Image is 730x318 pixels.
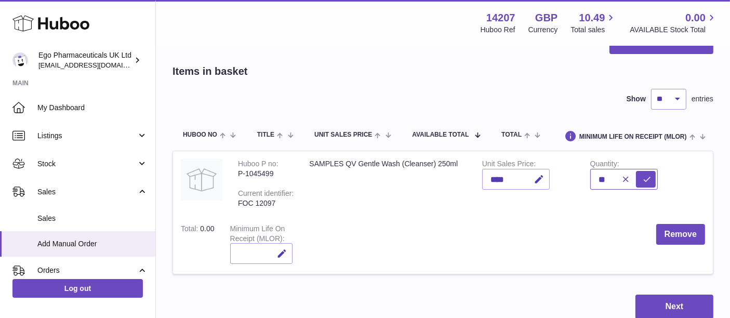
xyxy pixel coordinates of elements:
[692,94,713,104] span: entries
[230,224,285,245] label: Minimum Life On Receipt (MLOR)
[238,189,294,200] div: Current identifier
[579,11,605,25] span: 10.49
[238,198,294,208] div: FOC 12097
[481,25,515,35] div: Huboo Ref
[38,50,132,70] div: Ego Pharmaceuticals UK Ltd
[37,131,137,141] span: Listings
[627,94,646,104] label: Show
[590,160,619,170] label: Quantity
[183,131,217,138] span: Huboo no
[238,169,294,179] div: P-1045499
[37,266,137,275] span: Orders
[38,61,153,69] span: [EMAIL_ADDRESS][DOMAIN_NAME]
[579,134,687,140] span: Minimum Life On Receipt (MLOR)
[685,11,706,25] span: 0.00
[257,131,274,138] span: Title
[37,187,137,197] span: Sales
[412,131,469,138] span: AVAILABLE Total
[570,11,617,35] a: 10.49 Total sales
[528,25,558,35] div: Currency
[37,159,137,169] span: Stock
[570,25,617,35] span: Total sales
[12,52,28,68] img: internalAdmin-14207@internal.huboo.com
[172,64,248,78] h2: Items in basket
[37,214,148,223] span: Sales
[630,25,718,35] span: AVAILABLE Stock Total
[301,151,474,216] td: SAMPLES QV Gentle Wash (Cleanser) 250ml
[535,11,558,25] strong: GBP
[501,131,522,138] span: Total
[238,160,278,170] div: Huboo P no
[482,160,536,170] label: Unit Sales Price
[486,11,515,25] strong: 14207
[200,224,214,233] span: 0.00
[314,131,372,138] span: Unit Sales Price
[656,224,705,245] button: Remove
[181,159,222,201] img: SAMPLES QV Gentle Wash (Cleanser) 250ml
[630,11,718,35] a: 0.00 AVAILABLE Stock Total
[37,239,148,249] span: Add Manual Order
[181,224,200,235] label: Total
[37,103,148,113] span: My Dashboard
[12,279,143,298] a: Log out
